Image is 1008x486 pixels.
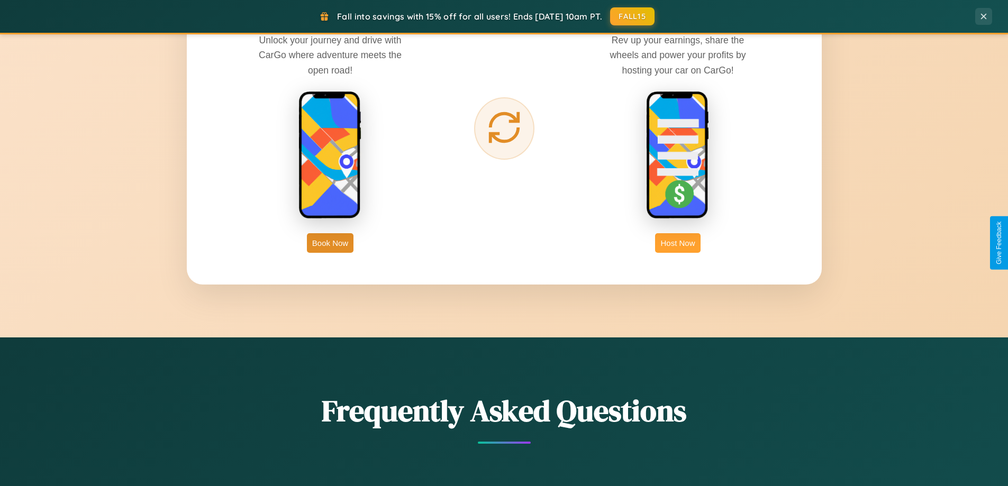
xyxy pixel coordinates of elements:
button: Host Now [655,233,700,253]
h2: Frequently Asked Questions [187,390,822,431]
div: Give Feedback [995,222,1003,264]
button: Book Now [307,233,353,253]
img: rent phone [298,91,362,220]
img: host phone [646,91,710,220]
p: Unlock your journey and drive with CarGo where adventure meets the open road! [251,33,410,77]
p: Rev up your earnings, share the wheels and power your profits by hosting your car on CarGo! [598,33,757,77]
button: FALL15 [610,7,655,25]
span: Fall into savings with 15% off for all users! Ends [DATE] 10am PT. [337,11,602,22]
